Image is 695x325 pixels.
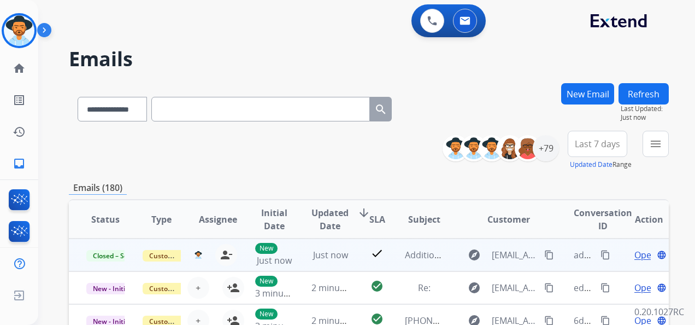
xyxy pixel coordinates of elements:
span: Initial Date [255,206,293,233]
mat-icon: home [13,62,26,75]
img: agent-avatar [195,251,202,259]
mat-icon: history [13,125,26,138]
span: Range [570,160,632,169]
button: Last 7 days [568,131,627,157]
span: Just now [257,254,292,266]
mat-icon: content_copy [544,283,554,293]
span: New - Initial [86,283,137,294]
span: Just now [313,249,348,261]
span: Customer Support [143,283,214,294]
mat-icon: explore [468,281,481,294]
button: New Email [561,83,614,105]
mat-icon: list_alt [13,94,26,107]
span: Re: [418,282,431,294]
mat-icon: menu [649,137,662,150]
span: SLA [369,213,385,226]
span: Type [151,213,172,226]
span: Additional information [405,249,498,261]
span: Assignee [199,213,237,226]
mat-icon: person_add [227,281,240,294]
span: 2 minutes ago [311,282,370,294]
img: avatar [4,15,34,46]
mat-icon: inbox [13,157,26,170]
span: Customer [487,213,530,226]
span: Status [91,213,120,226]
button: Updated Date [570,160,612,169]
span: Open [634,248,657,262]
span: Closed – Solved [86,250,147,262]
mat-icon: content_copy [544,250,554,260]
button: + [187,277,209,299]
p: New [255,276,278,287]
p: New [255,243,278,254]
span: Last Updated: [621,105,669,113]
button: Refresh [619,83,669,105]
span: Subject [408,213,440,226]
span: + [196,281,201,294]
span: [EMAIL_ADDRESS][DOMAIN_NAME] [492,248,538,262]
div: +79 [533,135,559,161]
th: Action [612,200,669,239]
mat-icon: arrow_downward [357,206,370,219]
mat-icon: content_copy [600,283,610,293]
mat-icon: content_copy [600,250,610,260]
span: Open [634,281,657,294]
p: New [255,309,278,320]
span: Updated Date [311,206,349,233]
mat-icon: check [370,247,384,260]
span: Customer Support [143,250,214,262]
mat-icon: check_circle [370,280,384,293]
mat-icon: language [657,283,667,293]
p: 0.20.1027RC [634,305,684,318]
mat-icon: search [374,103,387,116]
mat-icon: explore [468,248,481,262]
mat-icon: language [657,250,667,260]
span: Just now [621,113,669,122]
h2: Emails [69,48,669,70]
span: 3 minutes ago [255,287,314,299]
p: Emails (180) [69,181,127,195]
span: [EMAIL_ADDRESS][DOMAIN_NAME] [492,281,538,294]
span: Conversation ID [574,206,632,233]
span: Last 7 days [575,142,620,146]
mat-icon: person_remove [220,248,233,262]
